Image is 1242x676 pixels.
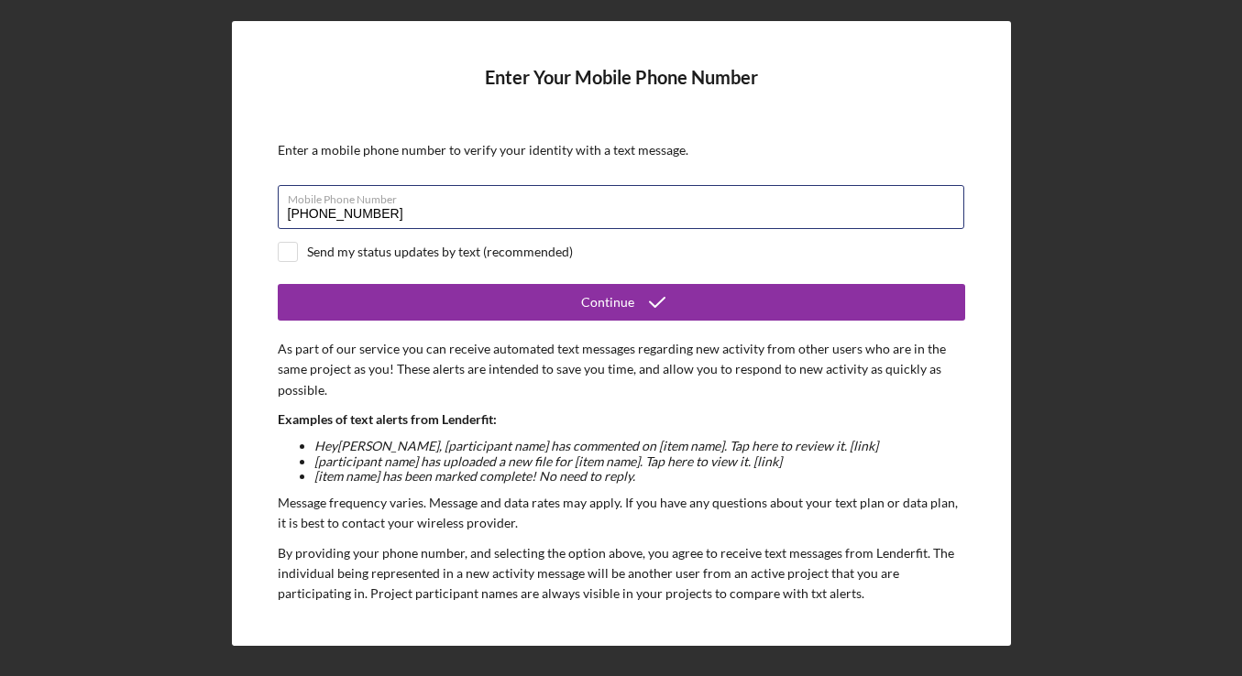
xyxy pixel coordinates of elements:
button: Continue [278,284,965,321]
p: By providing your phone number, and selecting the option above, you agree to receive text message... [278,543,965,605]
li: [item name] has been marked complete! No need to reply. [314,469,965,484]
p: Message frequency varies. Message and data rates may apply. If you have any questions about your ... [278,493,965,534]
div: Enter a mobile phone number to verify your identity with a text message. [278,143,965,158]
div: Continue [581,284,634,321]
li: Hey [PERSON_NAME] , [participant name] has commented on [item name]. Tap here to review it. [link] [314,439,965,453]
h4: Enter Your Mobile Phone Number [278,67,965,115]
p: As part of our service you can receive automated text messages regarding new activity from other ... [278,339,965,400]
p: Examples of text alerts from Lenderfit: [278,409,965,430]
div: Send my status updates by text (recommended) [307,245,573,259]
li: [participant name] has uploaded a new file for [item name]. Tap here to view it. [link] [314,454,965,469]
label: Mobile Phone Number [288,186,964,206]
